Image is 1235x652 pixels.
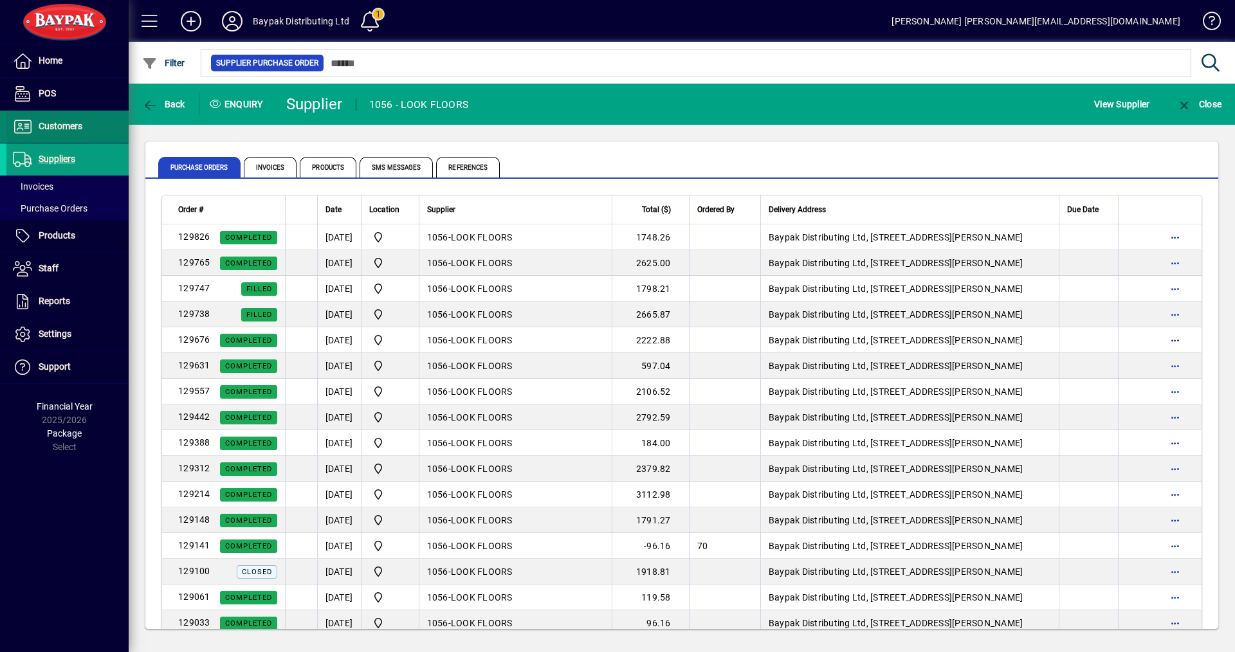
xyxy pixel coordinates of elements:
[612,584,689,610] td: 119.58
[13,203,87,213] span: Purchase Orders
[612,404,689,430] td: 2792.59
[1165,227,1185,248] button: More options
[142,58,185,68] span: Filter
[369,281,411,296] span: Baypak - Onekawa
[760,250,1059,276] td: Baypak Distributing Ltd, [STREET_ADDRESS][PERSON_NAME]
[129,93,199,116] app-page-header-button: Back
[760,224,1059,250] td: Baypak Distributing Ltd, [STREET_ADDRESS][PERSON_NAME]
[369,615,411,631] span: Baypak - Onekawa
[244,157,297,177] span: Invoices
[6,351,129,383] a: Support
[1193,3,1219,44] a: Knowledge Base
[1165,510,1185,530] button: More options
[436,157,500,177] span: References
[760,533,1059,559] td: Baypak Distributing Ltd, [STREET_ADDRESS][PERSON_NAME]
[419,353,612,379] td: -
[427,438,448,448] span: 1056
[620,203,682,217] div: Total ($)
[451,464,513,474] span: LOOK FLOORS
[178,412,210,422] span: 129442
[369,358,411,374] span: Baypak - Onekawa
[1094,94,1149,114] span: View Supplier
[178,360,210,370] span: 129631
[225,542,272,550] span: Completed
[170,10,212,33] button: Add
[1165,278,1185,299] button: More options
[427,203,455,217] span: Supplier
[178,437,210,448] span: 129388
[419,559,612,584] td: -
[427,361,448,371] span: 1056
[6,285,129,318] a: Reports
[286,94,343,114] div: Supplier
[317,482,361,507] td: [DATE]
[1165,536,1185,556] button: More options
[612,482,689,507] td: 3112.98
[212,10,253,33] button: Profile
[427,203,604,217] div: Supplier
[178,203,277,217] div: Order #
[1165,587,1185,608] button: More options
[369,564,411,579] span: Baypak - Onekawa
[225,619,272,628] span: Completed
[225,593,272,602] span: Completed
[225,233,272,242] span: Completed
[158,157,241,177] span: Purchase Orders
[369,230,411,245] span: Baypak - Onekawa
[427,464,448,474] span: 1056
[6,318,129,350] a: Settings
[697,203,753,217] div: Ordered By
[178,257,210,267] span: 129765
[369,461,411,476] span: Baypak - Onekawa
[642,203,671,217] span: Total ($)
[178,540,210,550] span: 129141
[37,401,93,412] span: Financial Year
[39,329,71,339] span: Settings
[427,232,448,242] span: 1056
[419,430,612,456] td: -
[225,259,272,267] span: Completed
[139,51,188,75] button: Filter
[612,250,689,276] td: 2625.00
[612,302,689,327] td: 2665.87
[419,250,612,276] td: -
[612,379,689,404] td: 2106.52
[427,258,448,268] span: 1056
[760,379,1059,404] td: Baypak Distributing Ltd, [STREET_ADDRESS][PERSON_NAME]
[317,584,361,610] td: [DATE]
[178,566,210,576] span: 129100
[419,276,612,302] td: -
[225,388,272,396] span: Completed
[178,463,210,473] span: 129312
[6,45,129,77] a: Home
[369,435,411,451] span: Baypak - Onekawa
[427,284,448,294] span: 1056
[39,263,59,273] span: Staff
[451,232,513,242] span: LOOK FLOORS
[1163,93,1235,116] app-page-header-button: Close enquiry
[178,386,210,396] span: 129557
[760,327,1059,353] td: Baypak Distributing Ltd, [STREET_ADDRESS][PERSON_NAME]
[225,439,272,448] span: Completed
[451,515,513,525] span: LOOK FLOORS
[39,296,70,306] span: Reports
[317,430,361,456] td: [DATE]
[178,203,203,217] span: Order #
[6,78,129,110] a: POS
[1067,203,1110,217] div: Due Date
[1067,203,1099,217] span: Due Date
[1173,93,1225,116] button: Close
[760,482,1059,507] td: Baypak Distributing Ltd, [STREET_ADDRESS][PERSON_NAME]
[451,284,513,294] span: LOOK FLOORS
[139,93,188,116] button: Back
[6,111,129,143] a: Customers
[225,491,272,499] span: Completed
[612,533,689,559] td: -96.16
[612,430,689,456] td: 184.00
[427,566,448,577] span: 1056
[612,353,689,379] td: 597.04
[225,516,272,525] span: Completed
[451,309,513,320] span: LOOK FLOORS
[178,283,210,293] span: 129747
[1091,93,1153,116] button: View Supplier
